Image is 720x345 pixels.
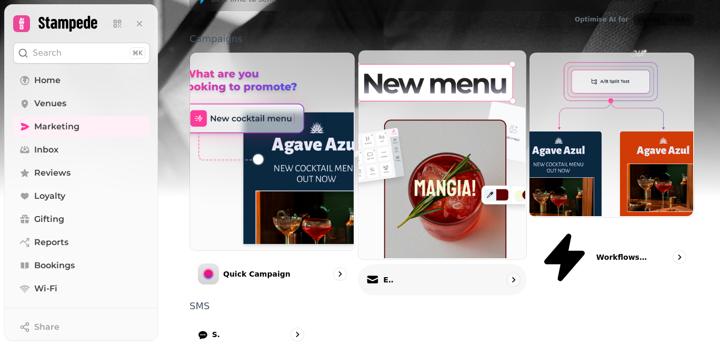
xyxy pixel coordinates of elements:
[212,329,220,340] p: SMS
[13,186,150,207] a: Loyalty
[34,167,71,179] span: Reviews
[189,301,695,311] p: SMS
[33,47,62,59] p: Search
[13,70,150,91] a: Home
[357,49,525,258] img: Email
[189,52,355,293] a: Quick CampaignQuick Campaign
[34,321,59,333] span: Share
[13,232,150,253] a: Reports
[34,97,66,110] span: Venues
[669,16,689,23] span: Clicks
[34,259,75,272] span: Bookings
[383,275,394,285] p: Email
[292,329,303,340] svg: go to
[508,275,518,285] svg: go to
[223,269,291,279] p: Quick Campaign
[13,93,150,114] a: Venues
[34,236,68,249] span: Reports
[34,213,64,226] span: Gifting
[13,116,150,137] a: Marketing
[633,14,665,25] button: Opens
[34,74,61,87] span: Home
[34,282,57,295] span: Wi-Fi
[129,47,145,59] div: ⌘K
[13,255,150,276] a: Bookings
[638,16,661,23] span: Opens
[528,52,693,216] img: Workflows (coming soon)
[189,34,695,44] p: Campaigns
[674,252,685,262] svg: go to
[34,120,79,133] span: Marketing
[189,52,354,249] img: Quick Campaign
[596,252,649,262] p: Workflows (coming soon)
[34,144,58,156] span: Inbox
[13,278,150,299] a: Wi-Fi
[665,14,694,25] button: Clicks
[13,139,150,160] a: Inbox
[358,49,527,295] a: EmailEmail
[34,190,65,202] span: Loyalty
[13,209,150,230] a: Gifting
[335,269,345,279] svg: go to
[529,52,695,293] a: Workflows (coming soon)Workflows (coming soon)
[575,15,628,24] p: Optimise AI for
[13,43,150,64] button: Search⌘K
[13,163,150,184] a: Reviews
[13,317,150,338] button: Share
